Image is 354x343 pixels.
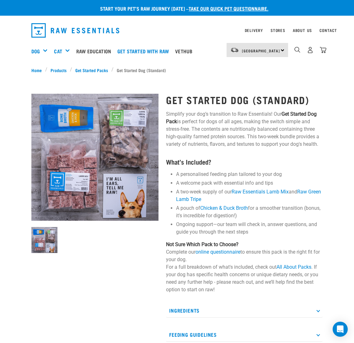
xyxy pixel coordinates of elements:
[200,205,248,211] a: Chicken & Duck Broth
[176,204,323,219] li: A pouch of for a smoother transition (bonus, it's incredible for digestion!)
[293,29,312,31] a: About Us
[320,47,326,53] img: home-icon@2x.png
[31,47,40,55] a: Dog
[307,47,314,53] img: user.png
[166,303,323,318] p: Ingredients
[26,21,328,40] nav: dropdown navigation
[319,29,337,31] a: Contact
[294,47,300,53] img: home-icon-1@2x.png
[174,39,197,64] a: Vethub
[116,39,174,64] a: Get started with Raw
[166,241,239,247] strong: Not Sure Which Pack to Choose?
[245,29,263,31] a: Delivery
[176,179,323,187] li: A welcome pack with essential info and tips
[54,47,62,55] a: Cat
[47,67,70,73] a: Products
[31,67,45,73] a: Home
[176,189,321,202] a: Raw Green Lamb Tripe
[166,111,317,124] strong: Get Started Dog Pack
[271,29,285,31] a: Stores
[176,188,323,203] li: A two-week supply of our and
[166,110,323,148] p: Simplify your dog’s transition to Raw Essentials! Our is perfect for dogs of all ages, making the...
[196,249,240,255] a: online questionnaire
[176,221,323,236] li: Ongoing support—our team will check in, answer questions, and guide you through the next steps
[31,67,323,73] nav: breadcrumbs
[166,241,323,293] p: Complete our to ensure this pack is the right fit for your dog. For a full breakdown of what's in...
[166,94,323,105] h1: Get Started Dog (Standard)
[31,227,57,253] img: NSP Dog Standard Update
[232,189,289,195] a: Raw Essentials Lamb Mix
[31,23,119,38] img: Raw Essentials Logo
[75,39,116,64] a: Raw Education
[176,171,323,178] li: A personalised feeding plan tailored to your dog
[166,160,211,163] strong: What’s Included?
[166,328,323,342] p: Feeding Guidelines
[242,50,280,52] span: [GEOGRAPHIC_DATA]
[333,322,348,337] div: Open Intercom Messenger
[276,264,311,270] a: All About Packs
[189,7,268,10] a: take our quick pet questionnaire.
[230,47,239,53] img: van-moving.png
[31,94,158,221] img: NSP Dog Standard Update
[72,67,111,73] a: Get Started Packs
